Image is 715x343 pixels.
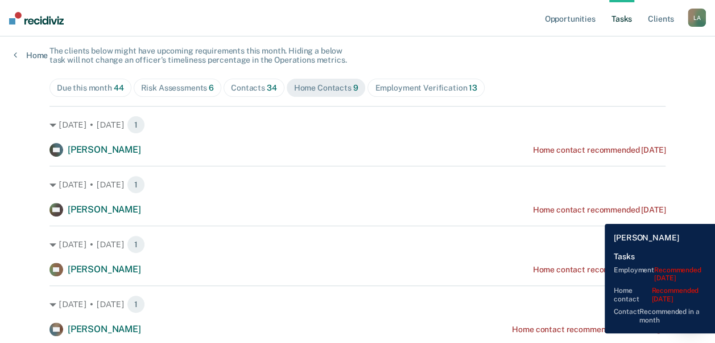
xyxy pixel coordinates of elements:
[49,116,666,134] div: [DATE] • [DATE] 1
[469,83,477,92] span: 13
[49,175,666,194] div: [DATE] • [DATE] 1
[267,83,277,92] span: 34
[294,83,358,93] div: Home Contacts
[141,83,214,93] div: Risk Assessments
[676,304,704,332] div: Open Intercom Messenger
[688,9,706,27] div: L A
[127,175,145,194] span: 1
[68,204,141,215] span: [PERSON_NAME]
[57,83,124,93] div: Due this month
[49,295,666,313] div: [DATE] • [DATE] 1
[688,9,706,27] button: LA
[209,83,214,92] span: 6
[231,83,277,93] div: Contacts
[68,324,141,334] span: [PERSON_NAME]
[353,83,358,92] span: 9
[532,205,666,215] div: Home contact recommended [DATE]
[127,235,145,254] span: 1
[9,12,64,24] img: Recidiviz
[49,46,347,65] span: The clients below might have upcoming requirements this month. Hiding a below task will not chang...
[49,235,666,254] div: [DATE] • [DATE] 1
[114,83,124,92] span: 44
[68,144,141,155] span: [PERSON_NAME]
[532,145,666,155] div: Home contact recommended [DATE]
[68,264,141,275] span: [PERSON_NAME]
[14,50,48,60] a: Home
[127,295,145,313] span: 1
[512,325,666,334] div: Home contact recommended a month ago
[375,83,477,93] div: Employment Verification
[532,265,666,275] div: Home contact recommended [DATE]
[127,116,145,134] span: 1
